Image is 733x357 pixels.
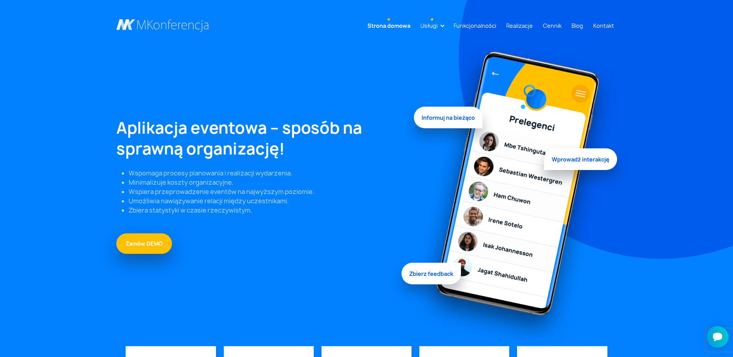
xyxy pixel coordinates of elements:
[414,43,617,346] img: Graficzny element strony
[417,19,440,33] a: Usługi
[707,326,728,348] iframe: Smartsupp widget button
[401,261,461,282] span: Zbierz feedback
[540,19,565,33] a: Cennik
[129,206,405,215] li: Zbiera statystyki w czasie rzeczywistym.
[503,19,536,33] a: Realizacje
[451,19,499,33] a: Funkcjonalności
[116,117,405,159] h1: Aplikacja eventowa – sposób na sprawną organizację!
[544,146,617,168] span: Wprowadź interakcję
[129,196,405,206] li: Umożliwia nawiązywanie relacji między uczestnikami.
[129,168,405,178] li: Wspomaga procesy planowania i realizacji wydarzenia.
[129,187,405,196] li: Wspiera przeprowadzenie eventów na najwyższym poziomie.
[116,233,172,254] a: Zamów DEMO
[364,19,413,33] a: Strona domowa
[590,19,617,33] a: Kontakt
[568,19,586,33] a: Blog
[414,109,483,131] span: Informuj na bieżąco
[129,178,405,187] li: Minimalizuje koszty organizacyjne.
